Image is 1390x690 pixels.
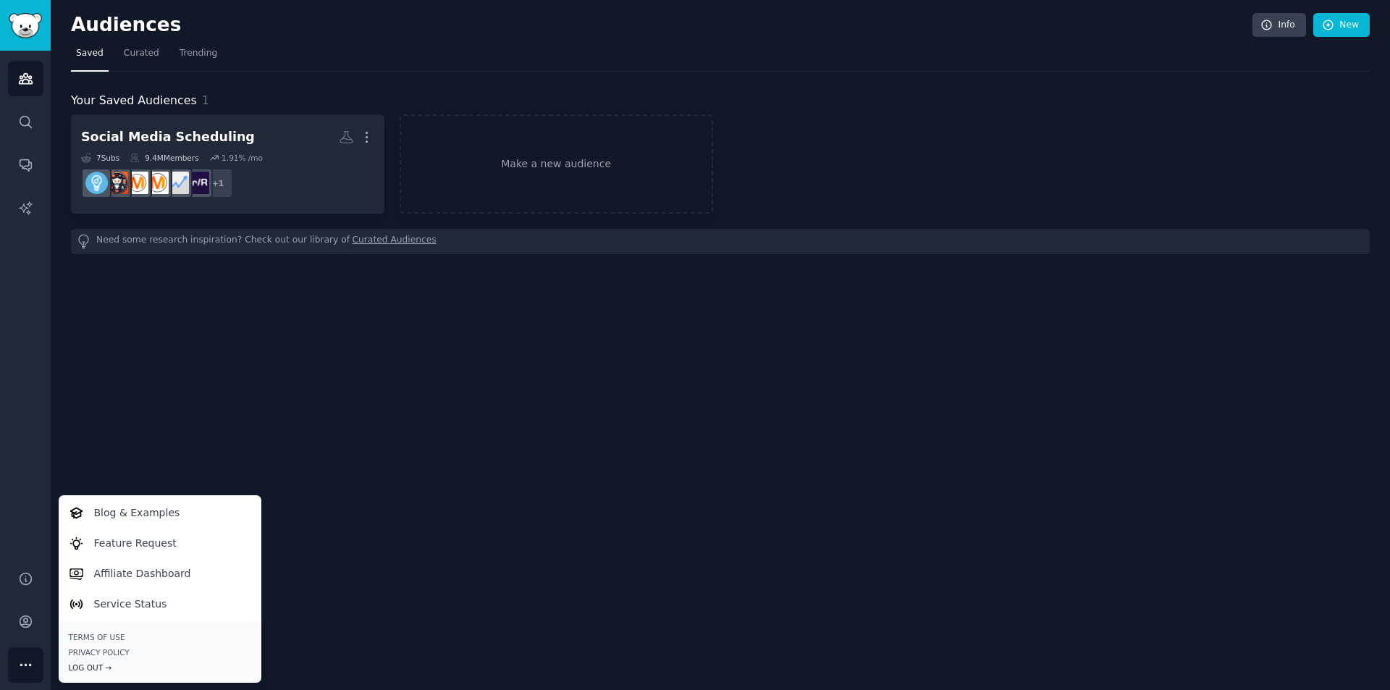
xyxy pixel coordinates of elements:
[124,47,159,60] span: Curated
[180,47,217,60] span: Trending
[1252,13,1306,38] a: Info
[187,172,209,194] img: redditmarketing
[61,497,258,528] a: Blog & Examples
[130,153,198,163] div: 9.4M Members
[69,662,251,673] div: Log Out →
[71,229,1370,254] div: Need some research inspiration? Check out our library of
[222,153,263,163] div: 1.91 % /mo
[400,114,713,214] a: Make a new audience
[71,114,384,214] a: Social Media Scheduling7Subs9.4MMembers1.91% /mo+1redditmarketingjuststartDigitalMarketingmarketi...
[69,632,251,642] a: Terms of Use
[81,128,255,146] div: Social Media Scheduling
[106,172,128,194] img: socialmedia
[81,153,119,163] div: 7 Sub s
[94,566,191,581] p: Affiliate Dashboard
[126,172,148,194] img: marketing
[174,42,222,72] a: Trending
[1313,13,1370,38] a: New
[61,528,258,558] a: Feature Request
[94,536,177,551] p: Feature Request
[71,14,1252,37] h2: Audiences
[203,168,233,198] div: + 1
[119,42,164,72] a: Curated
[353,234,437,249] a: Curated Audiences
[94,597,167,612] p: Service Status
[71,92,197,110] span: Your Saved Audiences
[71,42,109,72] a: Saved
[61,558,258,589] a: Affiliate Dashboard
[69,647,251,657] a: Privacy Policy
[76,47,104,60] span: Saved
[61,589,258,619] a: Service Status
[202,93,209,107] span: 1
[9,13,42,38] img: GummySearch logo
[167,172,189,194] img: juststart
[146,172,169,194] img: DigitalMarketing
[94,505,180,521] p: Blog & Examples
[85,172,108,194] img: Entrepreneur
